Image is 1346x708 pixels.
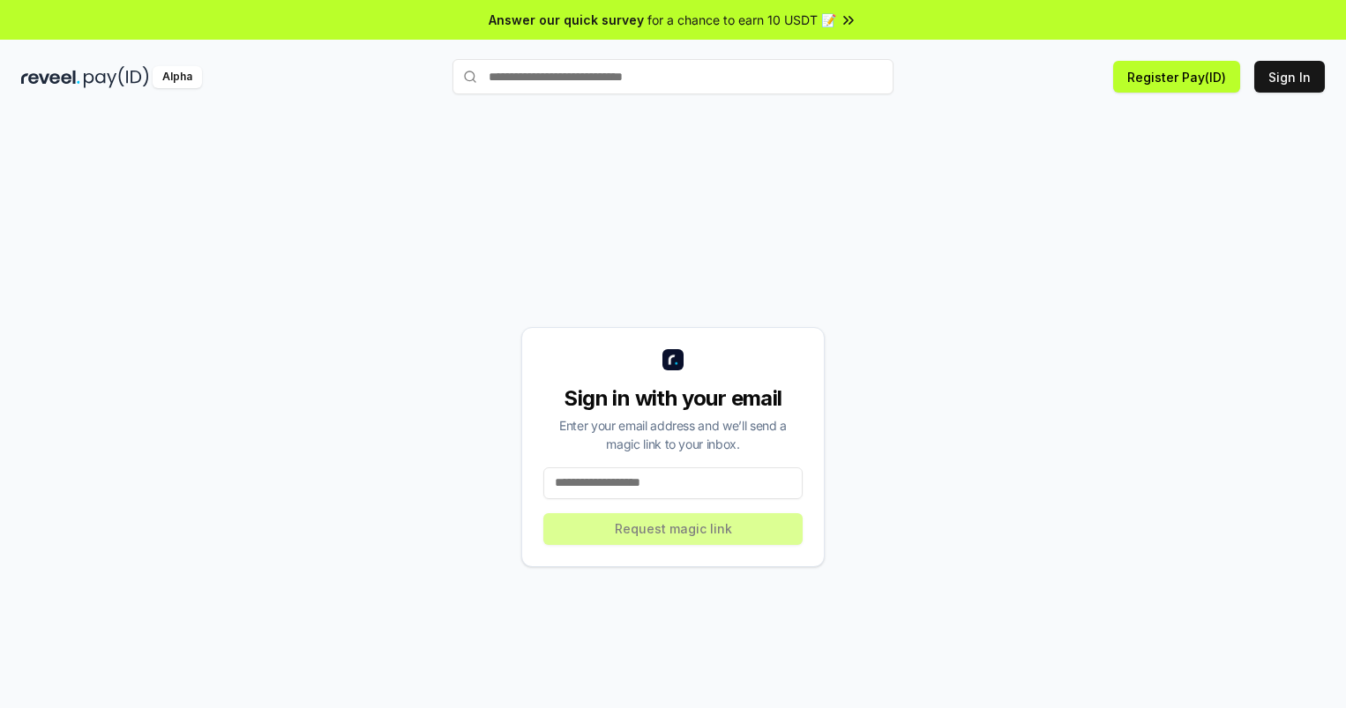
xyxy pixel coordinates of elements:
button: Register Pay(ID) [1113,61,1240,93]
div: Sign in with your email [543,384,803,413]
img: logo_small [662,349,684,370]
div: Alpha [153,66,202,88]
img: reveel_dark [21,66,80,88]
img: pay_id [84,66,149,88]
span: Answer our quick survey [489,11,644,29]
span: for a chance to earn 10 USDT 📝 [647,11,836,29]
div: Enter your email address and we’ll send a magic link to your inbox. [543,416,803,453]
button: Sign In [1254,61,1325,93]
